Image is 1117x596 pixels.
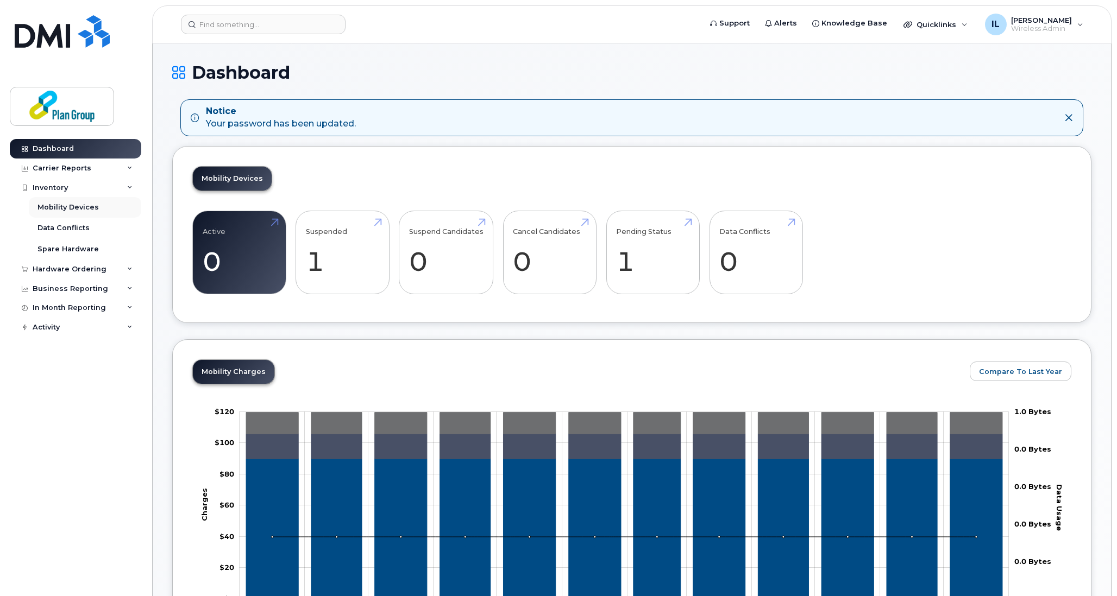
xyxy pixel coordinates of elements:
[246,434,1002,459] g: Features
[219,563,234,572] g: $0
[172,63,1091,82] h1: Dashboard
[306,217,379,288] a: Suspended 1
[513,217,586,288] a: Cancel Candidates 0
[215,438,234,447] g: $0
[219,470,234,478] g: $0
[246,413,1002,434] g: HST
[200,488,209,521] tspan: Charges
[219,500,234,509] tspan: $60
[1014,482,1051,491] tspan: 0.0 Bytes
[1014,519,1051,528] tspan: 0.0 Bytes
[1014,557,1051,566] tspan: 0.0 Bytes
[219,532,234,541] tspan: $40
[193,360,274,384] a: Mobility Charges
[970,362,1071,381] button: Compare To Last Year
[616,217,689,288] a: Pending Status 1
[1014,407,1051,416] tspan: 1.0 Bytes
[215,407,234,416] tspan: $120
[719,217,793,288] a: Data Conflicts 0
[1055,484,1064,531] tspan: Data Usage
[206,105,356,118] strong: Notice
[1014,445,1051,453] tspan: 0.0 Bytes
[215,438,234,447] tspan: $100
[219,563,234,572] tspan: $20
[219,470,234,478] tspan: $80
[219,532,234,541] g: $0
[193,167,272,191] a: Mobility Devices
[409,217,484,288] a: Suspend Candidates 0
[219,500,234,509] g: $0
[203,217,276,288] a: Active 0
[206,105,356,130] div: Your password has been updated.
[215,407,234,416] g: $0
[979,366,1062,377] span: Compare To Last Year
